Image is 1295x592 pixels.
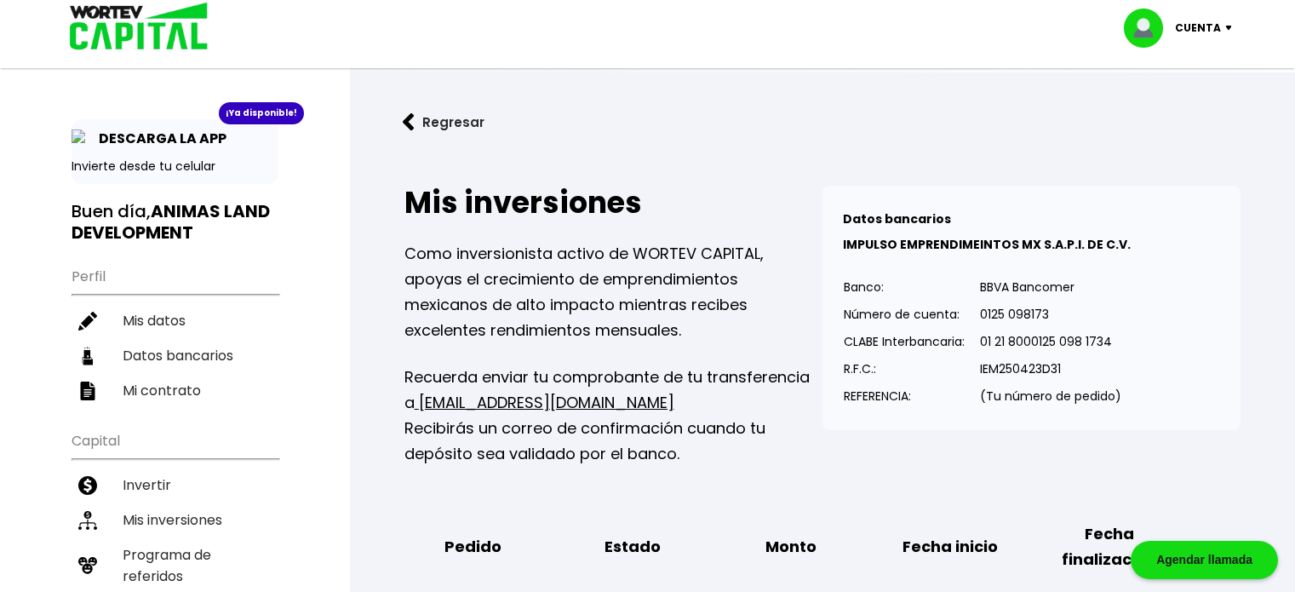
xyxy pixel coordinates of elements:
[404,241,822,343] p: Como inversionista activo de WORTEV CAPITAL, apoyas el crecimiento de emprendimientos mexicanos d...
[844,329,965,354] p: CLABE Interbancaria:
[980,356,1121,382] p: IEM250423D31
[403,113,415,131] img: flecha izquierda
[78,312,97,330] img: editar-icon.952d3147.svg
[843,236,1131,253] b: IMPULSO EMPRENDIMEINTOS MX S.A.P.I. DE C.V.
[72,201,278,244] h3: Buen día,
[72,303,278,338] a: Mis datos
[219,102,304,124] div: ¡Ya disponible!
[72,503,278,537] a: Mis inversiones
[980,383,1121,409] p: (Tu número de pedido)
[72,199,270,244] b: ANIMAS LAND DEVELOPMENT
[980,302,1121,327] p: 0125 098173
[78,382,97,400] img: contrato-icon.f2db500c.svg
[78,476,97,495] img: invertir-icon.b3b967d7.svg
[78,347,97,365] img: datos-icon.10cf9172.svg
[72,129,90,148] img: app-icon
[844,383,965,409] p: REFERENCIA:
[90,128,226,149] p: DESCARGA LA APP
[78,511,97,530] img: inversiones-icon.6695dc30.svg
[72,373,278,408] a: Mi contrato
[902,534,998,560] b: Fecha inicio
[980,274,1121,300] p: BBVA Bancomer
[72,468,278,503] a: Invertir
[1131,541,1278,579] div: Agendar llamada
[844,356,965,382] p: R.F.C.:
[404,186,822,220] h2: Mis inversiones
[78,556,97,575] img: recomiendanos-icon.9b8e9327.svg
[377,100,1268,145] a: flecha izquierdaRegresar
[1042,521,1176,572] b: Fecha finalización
[980,329,1121,354] p: 01 21 8000125 098 1734
[72,257,278,408] ul: Perfil
[415,392,674,413] a: [EMAIL_ADDRESS][DOMAIN_NAME]
[72,158,278,175] p: Invierte desde tu celular
[844,274,965,300] p: Banco:
[1175,15,1221,41] p: Cuenta
[1221,26,1244,31] img: icon-down
[72,338,278,373] a: Datos bancarios
[377,100,510,145] button: Regresar
[444,534,501,560] b: Pedido
[404,365,822,467] p: Recuerda enviar tu comprobante de tu transferencia a Recibirás un correo de confirmación cuando t...
[765,534,817,560] b: Monto
[605,534,661,560] b: Estado
[844,302,965,327] p: Número de cuenta:
[843,210,951,227] b: Datos bancarios
[1124,9,1175,48] img: profile-image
